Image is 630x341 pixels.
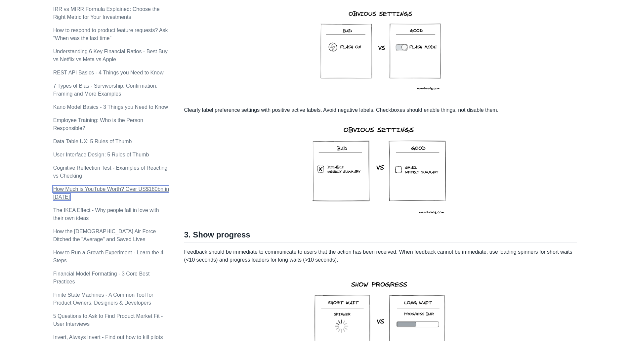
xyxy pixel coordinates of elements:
p: Feedback should be immediate to communicate to users that the action has been received. When feed... [184,248,577,264]
a: REST API Basics - 4 Things you Need to Know [53,70,164,75]
img: obvious settings preferences [301,119,460,222]
a: The IKEA Effect - Why people fall in love with their own ideas [53,207,159,221]
h2: 3. Show progress [184,230,577,242]
a: How to respond to product feature requests? Ask “When was the last time” [53,27,168,41]
a: Data Table UX: 5 Rules of Thumb [53,139,132,144]
a: How the [DEMOGRAPHIC_DATA] Air Force Ditched the "Average" and Saved Lives [53,229,156,242]
a: Understanding 6 Key Financial Ratios - Best Buy vs Netflix vs Meta vs Apple [53,49,168,62]
a: How Much is YouTube Worth? Over US$180bn in [DATE] [53,186,169,200]
a: Employee Training: Who is the Person Responsible? [53,117,143,131]
a: How to Run a Growth Experiment - Learn the 4 Steps [53,250,164,263]
a: Cognitive Reflection Test - Examples of Reacting vs Checking [53,165,168,179]
a: 7 Types of Bias - Survivorship, Confirmation, Framing and More Examples [53,83,157,97]
a: Invert, Always Invert - Find out how to kill pilots [53,334,163,340]
a: Financial Model Formatting - 3 Core Best Practices [53,271,150,284]
p: Clearly label preference settings with positive active labels. Avoid negative labels. Checkboxes ... [184,106,577,114]
a: User Interface Design: 5 Rules of Thumb [53,152,149,157]
a: Kano Model Basics - 3 Things you Need to Know [53,104,168,110]
a: IRR vs MIRR Formula Explained: Choose the Right Metric for Your Investments [53,6,160,20]
a: 5 Questions to Ask to Find Product Market Fit - User Interviews [53,313,163,327]
a: Finite State Machines - A Common Tool for Product Owners, Designers & Developers [53,292,153,306]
